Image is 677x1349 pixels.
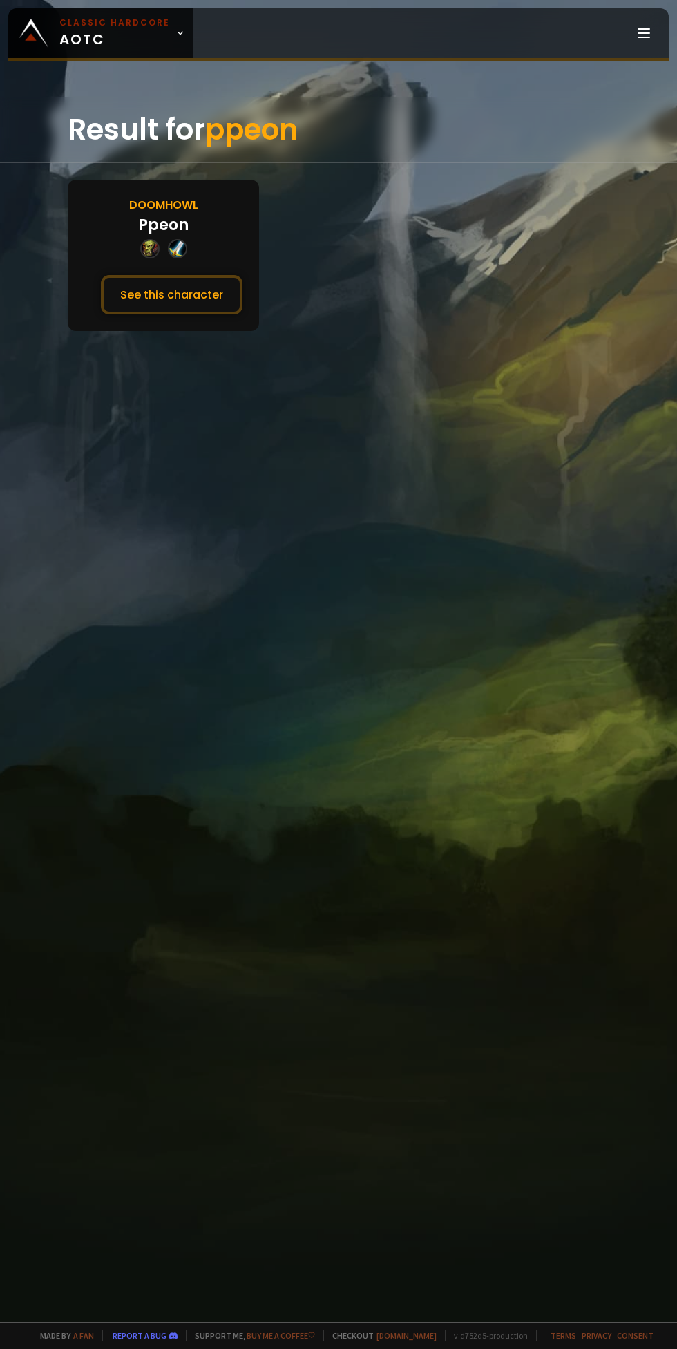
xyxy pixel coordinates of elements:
[186,1330,315,1341] span: Support me,
[247,1330,315,1341] a: Buy me a coffee
[617,1330,654,1341] a: Consent
[376,1330,437,1341] a: [DOMAIN_NAME]
[445,1330,528,1341] span: v. d752d5 - production
[205,109,298,150] span: ppeon
[323,1330,437,1341] span: Checkout
[59,17,170,29] small: Classic Hardcore
[113,1330,166,1341] a: Report a bug
[101,275,242,314] button: See this character
[138,214,189,236] div: Ppeon
[32,1330,94,1341] span: Made by
[551,1330,576,1341] a: Terms
[59,17,170,50] span: AOTC
[129,196,198,214] div: Doomhowl
[8,8,193,58] a: Classic HardcoreAOTC
[582,1330,611,1341] a: Privacy
[68,97,609,162] div: Result for
[73,1330,94,1341] a: a fan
